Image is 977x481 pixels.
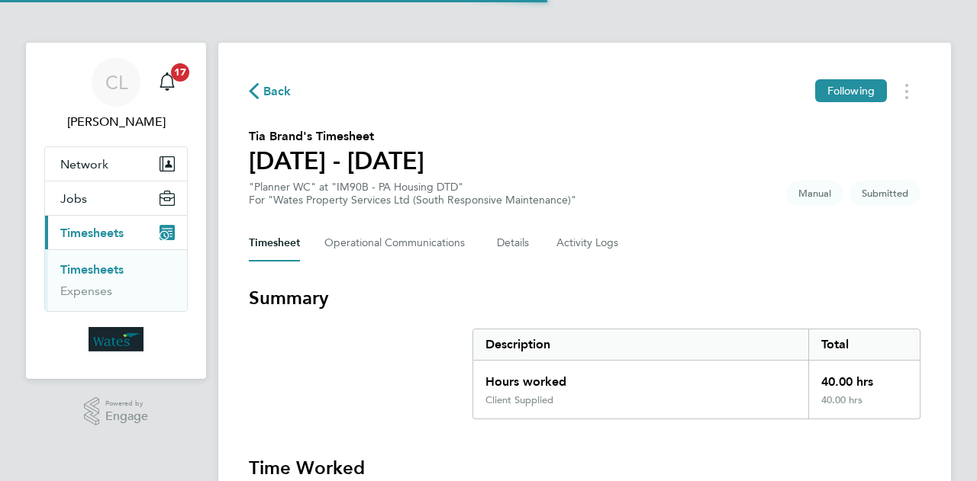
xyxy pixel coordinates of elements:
[45,181,187,215] button: Jobs
[249,194,576,207] div: For "Wates Property Services Ltd (South Responsive Maintenance)"
[84,397,149,426] a: Powered byEngage
[497,225,532,261] button: Details
[249,146,424,176] h1: [DATE] - [DATE]
[105,397,148,410] span: Powered by
[60,262,124,277] a: Timesheets
[105,72,127,92] span: CL
[556,225,621,261] button: Activity Logs
[786,181,843,206] span: This timesheet was manually created.
[60,226,124,240] span: Timesheets
[60,157,108,172] span: Network
[44,58,188,131] a: CL[PERSON_NAME]
[249,181,576,207] div: "Planner WC" at "IM90B - PA Housing DTD"
[171,63,189,82] span: 17
[44,327,188,351] a: Go to home page
[60,191,87,206] span: Jobs
[105,410,148,423] span: Engage
[485,394,553,406] div: Client Supplied
[893,79,921,103] button: Timesheets Menu
[26,43,206,379] nav: Main navigation
[850,181,921,206] span: This timesheet is Submitted.
[249,456,921,480] h3: Time Worked
[60,284,112,298] a: Expenses
[44,113,188,131] span: Charlie-Rene Lewer
[808,361,920,394] div: 40.00 hrs
[815,79,887,102] button: Following
[473,329,808,360] div: Description
[808,394,920,418] div: 40.00 hrs
[45,249,187,311] div: Timesheets
[324,225,472,261] button: Operational Communications
[263,82,292,101] span: Back
[249,286,921,310] h3: Summary
[45,147,187,181] button: Network
[472,329,921,419] div: Summary
[249,225,300,261] button: Timesheet
[45,216,187,249] button: Timesheets
[473,361,808,394] div: Hours worked
[808,329,920,360] div: Total
[249,127,424,146] h2: Tia Brand's Timesheet
[249,82,292,101] button: Back
[89,327,143,351] img: wates-logo-retina.png
[827,84,875,98] span: Following
[152,58,182,107] a: 17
